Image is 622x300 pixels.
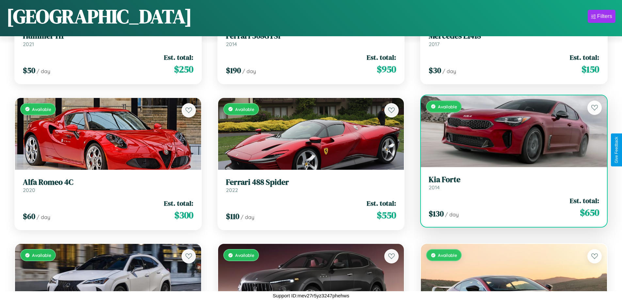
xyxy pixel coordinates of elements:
span: $ 110 [226,211,239,222]
h1: [GEOGRAPHIC_DATA] [7,3,192,30]
button: Filters [588,10,615,23]
span: Available [438,252,457,258]
span: Est. total: [164,198,193,208]
span: $ 50 [23,65,35,76]
span: Available [32,252,51,258]
span: $ 130 [429,208,444,219]
h3: Ferrari 488 Spider [226,178,396,187]
span: Available [235,106,254,112]
span: $ 550 [377,209,396,222]
span: 2014 [226,41,237,47]
h3: Alfa Romeo 4C [23,178,193,187]
span: / day [242,68,256,74]
p: Support ID: mev27r5yz3247phehws [273,291,349,300]
a: Alfa Romeo 4C2020 [23,178,193,194]
div: Give Feedback [614,137,619,163]
span: Est. total: [164,53,193,62]
span: $ 300 [174,209,193,222]
span: Available [235,252,254,258]
span: $ 650 [580,206,599,219]
a: Mercedes L14182017 [429,31,599,47]
span: Est. total: [367,53,396,62]
h3: Ferrari 308GTSi [226,31,396,41]
span: 2022 [226,187,238,193]
div: Filters [597,13,612,20]
a: Hummer H12021 [23,31,193,47]
span: $ 60 [23,211,35,222]
span: / day [445,211,459,218]
a: Ferrari 308GTSi2014 [226,31,396,47]
span: $ 250 [174,63,193,76]
span: / day [442,68,456,74]
span: Available [32,106,51,112]
a: Ferrari 488 Spider2022 [226,178,396,194]
span: $ 150 [582,63,599,76]
span: $ 950 [377,63,396,76]
span: / day [37,68,50,74]
a: Kia Forte2014 [429,175,599,191]
h3: Hummer H1 [23,31,193,41]
span: Est. total: [570,196,599,205]
span: 2020 [23,187,35,193]
span: $ 190 [226,65,241,76]
span: / day [241,214,254,220]
h3: Mercedes L1418 [429,31,599,41]
span: 2021 [23,41,34,47]
span: / day [37,214,50,220]
span: Est. total: [367,198,396,208]
span: 2014 [429,184,440,191]
span: Est. total: [570,53,599,62]
span: 2017 [429,41,439,47]
span: Available [438,104,457,109]
span: $ 30 [429,65,441,76]
h3: Kia Forte [429,175,599,184]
